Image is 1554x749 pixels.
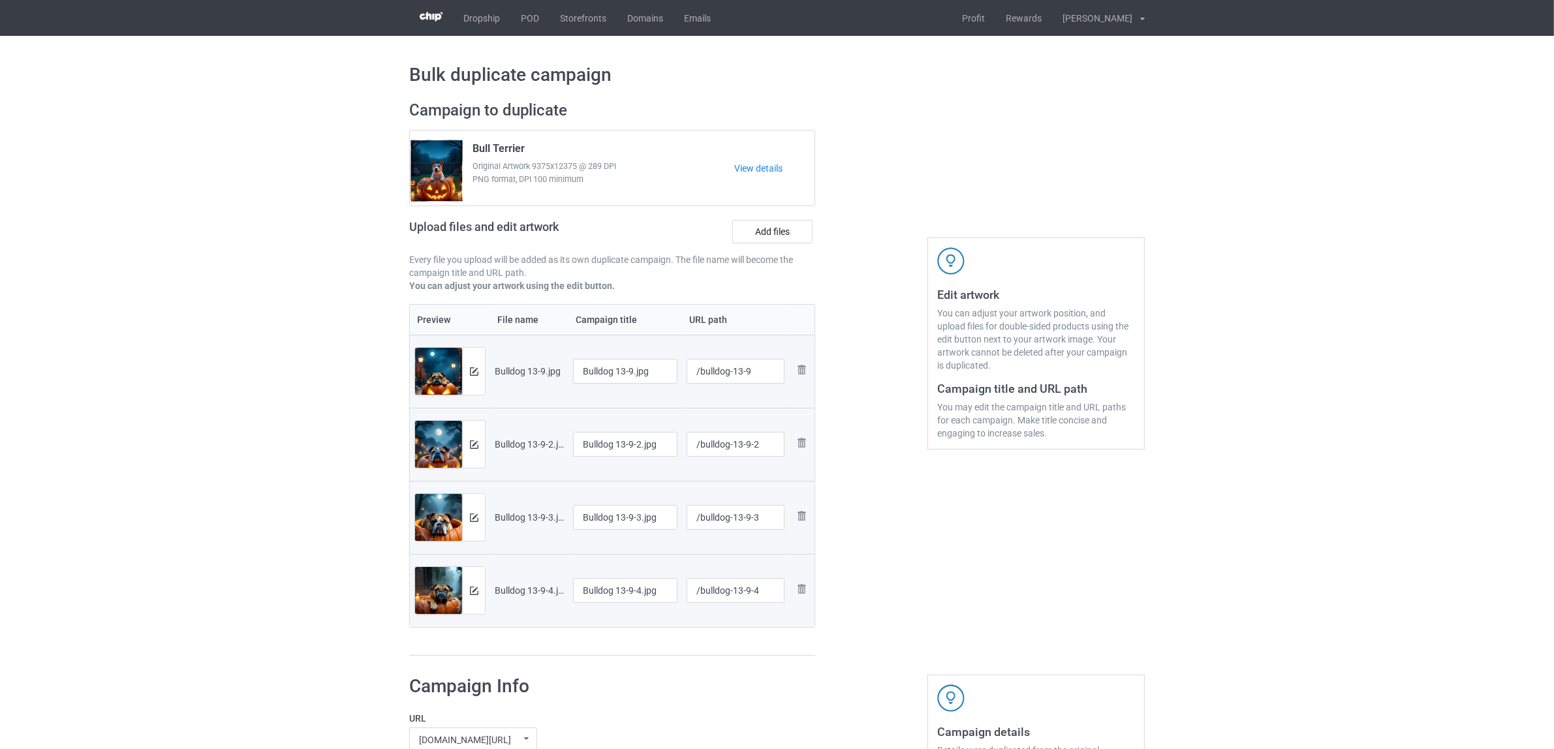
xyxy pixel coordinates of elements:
img: original.jpg [415,421,462,483]
h2: Campaign to duplicate [409,100,815,121]
h3: Edit artwork [937,287,1135,302]
th: Campaign title [568,305,682,335]
th: Preview [410,305,490,335]
h1: Bulk duplicate campaign [409,63,1145,87]
div: [PERSON_NAME] [1052,2,1132,35]
img: svg+xml;base64,PD94bWwgdmVyc2lvbj0iMS4wIiBlbmNvZGluZz0iVVRGLTgiPz4KPHN2ZyB3aWR0aD0iMTRweCIgaGVpZ2... [470,367,478,376]
img: svg+xml;base64,PD94bWwgdmVyc2lvbj0iMS4wIiBlbmNvZGluZz0iVVRGLTgiPz4KPHN2ZyB3aWR0aD0iNDJweCIgaGVpZ2... [937,684,965,712]
img: svg+xml;base64,PD94bWwgdmVyc2lvbj0iMS4wIiBlbmNvZGluZz0iVVRGLTgiPz4KPHN2ZyB3aWR0aD0iMjhweCIgaGVpZ2... [794,435,809,451]
img: original.jpg [415,567,462,629]
img: svg+xml;base64,PD94bWwgdmVyc2lvbj0iMS4wIiBlbmNvZGluZz0iVVRGLTgiPz4KPHN2ZyB3aWR0aD0iMjhweCIgaGVpZ2... [794,362,809,378]
label: URL [409,712,797,725]
h3: Campaign title and URL path [937,381,1135,396]
label: Add files [732,220,813,243]
div: [DOMAIN_NAME][URL] [419,735,511,744]
img: svg+xml;base64,PD94bWwgdmVyc2lvbj0iMS4wIiBlbmNvZGluZz0iVVRGLTgiPz4KPHN2ZyB3aWR0aD0iMTRweCIgaGVpZ2... [470,587,478,595]
b: You can adjust your artwork using the edit button. [409,281,615,291]
span: Original Artwork 9375x12375 @ 289 DPI [473,160,734,173]
div: You may edit the campaign title and URL paths for each campaign. Make title concise and engaging ... [937,401,1135,440]
div: Bulldog 13-9-3.jpg [495,511,564,524]
img: svg+xml;base64,PD94bWwgdmVyc2lvbj0iMS4wIiBlbmNvZGluZz0iVVRGLTgiPz4KPHN2ZyB3aWR0aD0iMjhweCIgaGVpZ2... [794,581,809,597]
div: Bulldog 13-9.jpg [495,365,564,378]
img: svg+xml;base64,PD94bWwgdmVyc2lvbj0iMS4wIiBlbmNvZGluZz0iVVRGLTgiPz4KPHN2ZyB3aWR0aD0iMTRweCIgaGVpZ2... [470,513,478,522]
img: 3d383065fc803cdd16c62507c020ddf8.png [420,12,443,22]
h1: Campaign Info [409,675,797,698]
span: Bull Terrier [473,142,525,160]
div: Bulldog 13-9-4.jpg [495,584,564,597]
img: original.jpg [415,494,462,556]
div: You can adjust your artwork position, and upload files for double-sided products using the edit b... [937,307,1135,372]
img: svg+xml;base64,PD94bWwgdmVyc2lvbj0iMS4wIiBlbmNvZGluZz0iVVRGLTgiPz4KPHN2ZyB3aWR0aD0iNDJweCIgaGVpZ2... [937,247,965,275]
th: File name [490,305,568,335]
img: svg+xml;base64,PD94bWwgdmVyc2lvbj0iMS4wIiBlbmNvZGluZz0iVVRGLTgiPz4KPHN2ZyB3aWR0aD0iMTRweCIgaGVpZ2... [470,440,478,449]
p: Every file you upload will be added as its own duplicate campaign. The file name will become the ... [409,253,815,279]
img: svg+xml;base64,PD94bWwgdmVyc2lvbj0iMS4wIiBlbmNvZGluZz0iVVRGLTgiPz4KPHN2ZyB3aWR0aD0iMjhweCIgaGVpZ2... [794,508,809,524]
a: View details [734,162,815,175]
th: URL path [682,305,790,335]
h3: Campaign details [937,724,1135,739]
div: Bulldog 13-9-2.jpg [495,438,564,451]
img: original.jpg [415,348,462,410]
h2: Upload files and edit artwork [409,220,653,244]
span: PNG format, DPI 100 minimum [473,173,734,186]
